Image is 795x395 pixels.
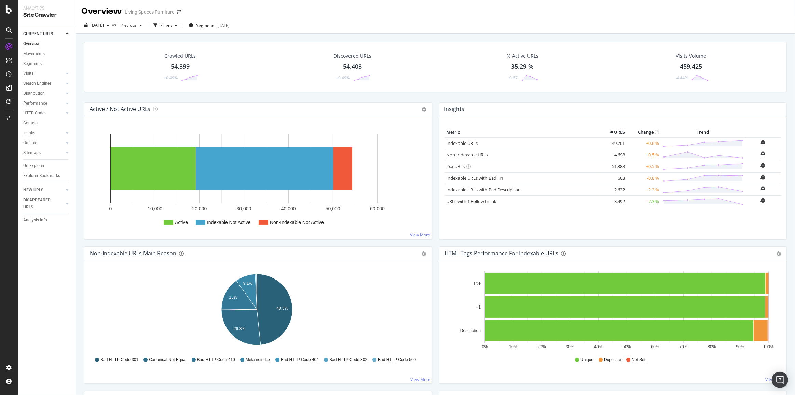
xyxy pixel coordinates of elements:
[447,163,465,169] a: 2xx URLs
[680,62,702,71] div: 459,425
[186,20,232,31] button: Segments[DATE]
[112,22,118,28] span: vs
[599,195,627,207] td: 3,492
[207,220,251,225] text: Indexable Not Active
[761,186,766,191] div: bell-plus
[599,149,627,161] td: 4,698
[151,20,180,31] button: Filters
[599,172,627,184] td: 603
[509,344,517,349] text: 10%
[160,23,172,28] div: Filters
[447,152,488,158] a: Non-Indexable URLs
[81,5,122,17] div: Overview
[118,20,145,31] button: Previous
[475,305,481,310] text: H1
[23,217,47,224] div: Analysis Info
[444,105,465,114] h4: Insights
[23,139,38,147] div: Outlinks
[343,62,362,71] div: 54,403
[81,20,112,31] button: [DATE]
[90,105,150,114] h4: Active / Not Active URLs
[651,344,659,349] text: 60%
[765,377,785,382] a: View More
[370,206,385,212] text: 60,000
[23,11,70,19] div: SiteCrawler
[23,30,53,38] div: CURRENT URLS
[23,120,71,127] a: Content
[326,206,340,212] text: 50,000
[627,184,661,195] td: -2.3 %
[627,195,661,207] td: -7.3 %
[23,70,33,77] div: Visits
[23,120,38,127] div: Content
[473,281,481,286] text: Title
[676,53,707,59] div: Visits Volume
[175,220,188,225] text: Active
[445,250,559,257] div: HTML Tags Performance for Indexable URLs
[23,162,44,169] div: Url Explorer
[482,344,488,349] text: 0%
[90,250,176,257] div: Non-Indexable URLs Main Reason
[447,140,478,146] a: Indexable URLs
[23,40,40,47] div: Overview
[599,184,627,195] td: 2,632
[100,357,138,363] span: Bad HTTP Code 301
[675,75,688,81] div: -4.44%
[632,357,645,363] span: Not Set
[566,344,574,349] text: 30%
[333,53,371,59] div: Discovered URLs
[149,357,186,363] span: Canonical Not Equal
[23,196,58,211] div: DISAPPEARED URLS
[761,163,766,168] div: bell-plus
[445,127,600,137] th: Metric
[91,22,104,28] span: 2025 Oct. 6th
[599,137,627,149] td: 49,701
[23,110,46,117] div: HTTP Codes
[627,172,661,184] td: -0.8 %
[604,357,621,363] span: Duplicate
[118,22,137,28] span: Previous
[23,130,64,137] a: Inlinks
[772,372,788,388] div: Open Intercom Messenger
[196,23,215,28] span: Segments
[445,271,779,351] svg: A chart.
[23,100,64,107] a: Performance
[23,60,71,67] a: Segments
[736,344,744,349] text: 90%
[23,162,71,169] a: Url Explorer
[679,344,687,349] text: 70%
[270,220,324,225] text: Non-Indexable Not Active
[627,161,661,172] td: +0.5 %
[761,151,766,156] div: bell-plus
[378,357,416,363] span: Bad HTTP Code 500
[23,172,60,179] div: Explorer Bookmarks
[422,251,426,256] div: gear
[23,60,42,67] div: Segments
[171,62,190,71] div: 54,399
[90,271,424,351] div: A chart.
[23,217,71,224] a: Analysis Info
[164,75,178,81] div: +0.49%
[23,196,64,211] a: DISAPPEARED URLS
[411,377,431,382] a: View More
[23,50,71,57] a: Movements
[23,149,64,156] a: Sitemaps
[622,344,631,349] text: 50%
[23,80,64,87] a: Search Engines
[336,75,350,81] div: +0.49%
[23,70,64,77] a: Visits
[594,344,602,349] text: 40%
[23,187,64,194] a: NEW URLS
[177,10,181,14] div: arrow-right-arrow-left
[109,206,112,212] text: 0
[217,23,230,28] div: [DATE]
[761,140,766,145] div: bell-plus
[281,357,319,363] span: Bad HTTP Code 404
[276,306,288,311] text: 48.3%
[410,232,430,238] a: View More
[627,127,661,137] th: Change
[23,110,64,117] a: HTTP Codes
[661,127,745,137] th: Trend
[234,326,245,331] text: 26.8%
